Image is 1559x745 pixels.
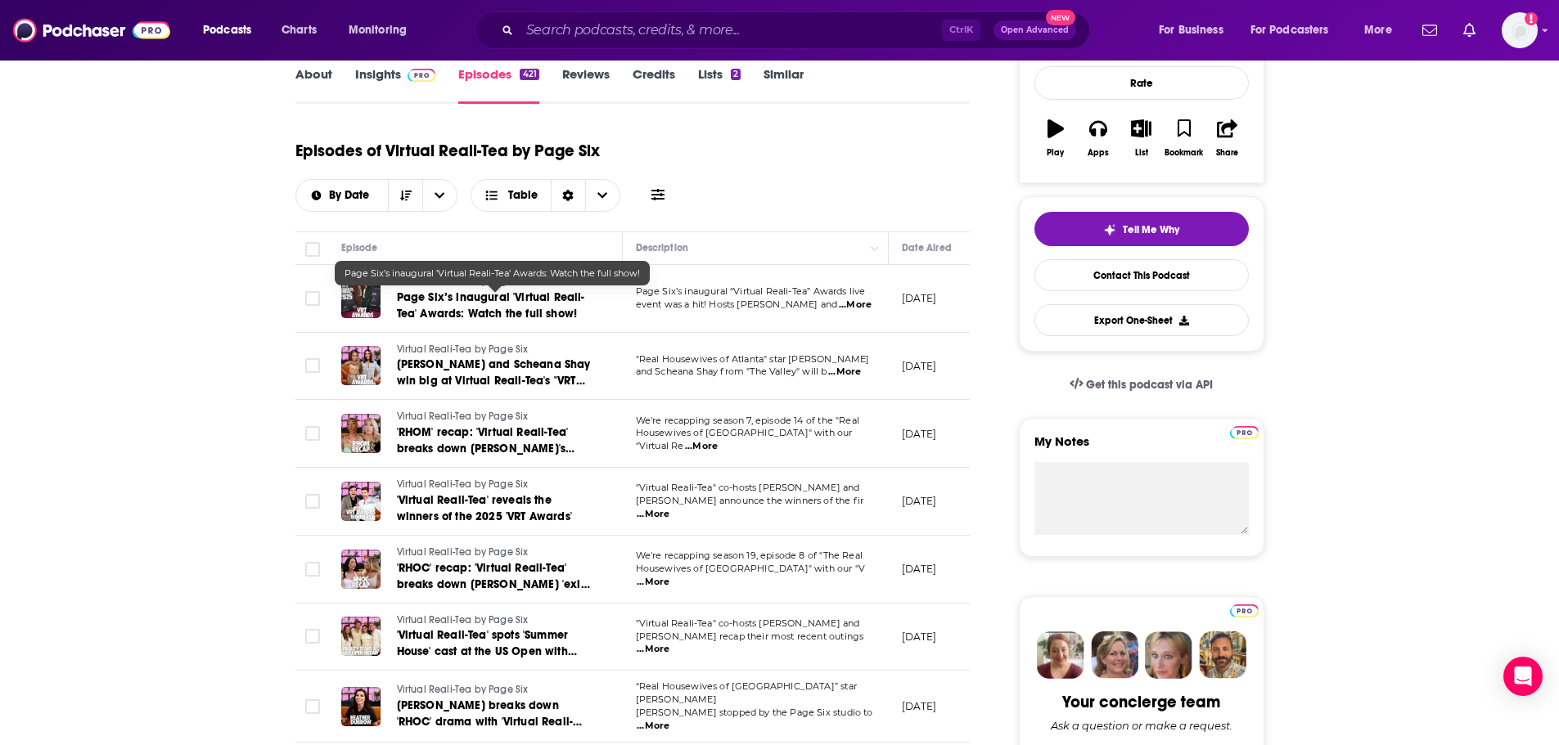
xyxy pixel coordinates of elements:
[1216,148,1238,158] div: Share
[865,239,885,258] button: Column Actions
[1165,148,1203,158] div: Bookmark
[397,289,593,322] a: Page Six’s inaugural 'Virtual Reali-Tea' Awards: Watch the full show!
[1230,604,1259,617] img: Podchaser Pro
[191,17,273,43] button: open menu
[1240,17,1353,43] button: open menu
[902,238,952,258] div: Date Aired
[305,629,320,644] span: Toggle select row
[305,494,320,509] span: Toggle select row
[305,699,320,714] span: Toggle select row
[636,550,863,561] span: We're recapping season 19, episode 8 of "The Real
[422,180,457,211] button: open menu
[1091,631,1138,679] img: Barbara Profile
[636,366,827,377] span: and Scheana Shay from "The Valley" will b
[13,15,170,46] img: Podchaser - Follow, Share and Rate Podcasts
[1159,19,1223,42] span: For Business
[636,495,864,506] span: [PERSON_NAME] announce the winners of the fir
[397,684,529,695] span: Virtual Reali-Tea by Page Six
[551,180,585,211] div: Sort Direction
[397,424,593,457] a: 'RHOM' recap: 'Virtual Reali-Tea' breaks down [PERSON_NAME]'s confrontation with [PERSON_NAME] ov...
[397,560,593,593] a: 'RHOC' recap: 'Virtual Reali-Tea' breaks down [PERSON_NAME] 'exit' after explosive lie detector test
[685,440,718,453] span: ...More
[305,291,320,306] span: Toggle select row
[902,291,937,305] p: [DATE]
[388,180,422,211] button: Sort Direction
[408,69,436,82] img: Podchaser Pro
[636,238,688,258] div: Description
[636,298,838,310] span: event was a hit! Hosts [PERSON_NAME] and
[341,238,378,258] div: Episode
[1123,223,1179,236] span: Tell Me Why
[1416,16,1444,44] a: Show notifications dropdown
[636,563,866,574] span: Housewives of [GEOGRAPHIC_DATA]" with our "V
[698,66,741,104] a: Lists2
[203,19,251,42] span: Podcasts
[1353,17,1413,43] button: open menu
[508,190,538,201] span: Table
[397,478,529,490] span: Virtual Reali-Tea by Page Six
[1057,365,1227,405] a: Get this podcast via API
[397,290,585,321] span: Page Six’s inaugural 'Virtual Reali-Tea' Awards: Watch the full show!
[839,298,872,312] span: ...More
[1230,426,1259,439] img: Podchaser Pro
[296,190,389,201] button: open menu
[397,698,593,730] a: [PERSON_NAME] breaks down 'RHOC' drama with 'Virtual Reali-Tea' — including those wild ‘roofie’ c...
[271,17,327,43] a: Charts
[1046,10,1075,25] span: New
[397,492,593,525] a: 'Virtual Reali-Tea' reveals the winners of the 2025 'VRT Awards'
[397,276,529,287] span: Virtual Reali-Tea by Page Six
[520,69,538,80] div: 421
[397,343,529,355] span: Virtual Reali-Tea by Page Six
[636,482,860,493] span: "Virtual Reali-Tea" co-hosts [PERSON_NAME] and
[1051,719,1232,732] div: Ask a question or make a request.
[1062,692,1220,712] div: Your concierge team
[1034,304,1249,336] button: Export One-Sheet
[636,680,857,705] span: “Real Housewives of [GEOGRAPHIC_DATA]” star [PERSON_NAME]
[397,411,529,422] span: Virtual Reali-Tea by Page Six
[902,699,937,713] p: [DATE]
[397,357,591,404] span: [PERSON_NAME] and Scheana Shay win big at Virtual Reali-Tea's "VRT Awards"
[355,66,436,104] a: InsightsPodchaser Pro
[1250,19,1329,42] span: For Podcasters
[1037,631,1084,679] img: Sydney Profile
[1086,378,1213,392] span: Get this podcast via API
[305,426,320,441] span: Toggle select row
[1525,12,1538,25] svg: Add a profile image
[1199,631,1246,679] img: Jon Profile
[1147,17,1244,43] button: open menu
[1230,602,1259,617] a: Pro website
[1034,433,1249,462] label: My Notes
[636,427,853,451] span: Housewives of [GEOGRAPHIC_DATA]" with our "Virtual Re
[1502,12,1538,48] button: Show profile menu
[397,545,593,560] a: Virtual Reali-Tea by Page Six
[458,66,538,104] a: Episodes421
[636,617,860,629] span: "Virtual Reali-Tea" co-hosts [PERSON_NAME] and
[1047,148,1064,158] div: Play
[1034,212,1249,246] button: tell me why sparkleTell Me Why
[637,508,669,521] span: ...More
[1034,66,1249,100] div: Rate
[994,20,1076,40] button: Open AdvancedNew
[902,562,937,576] p: [DATE]
[636,285,866,297] span: Page Six’s inaugural “Virtual Reali-Tea” Awards live
[636,415,859,426] span: We're recapping season 7, episode 14 of the "Real
[1145,631,1192,679] img: Jules Profile
[1230,424,1259,439] a: Pro website
[1135,148,1148,158] div: List
[295,141,600,161] h1: Episodes of Virtual Reali-Tea by Page Six
[295,66,332,104] a: About
[1503,657,1543,696] div: Open Intercom Messenger
[1502,12,1538,48] span: Logged in as amooers
[1163,109,1205,168] button: Bookmark
[329,190,375,201] span: By Date
[636,353,870,365] span: "Real Housewives of Atlanta" star [PERSON_NAME]
[397,425,587,488] span: 'RHOM' recap: 'Virtual Reali-Tea' breaks down [PERSON_NAME]'s confrontation with [PERSON_NAME] ov...
[397,627,593,660] a: 'Virtual Reali-Tea' spots 'Summer House' cast at the US Open with rumored newbies
[471,179,620,212] button: Choose View
[1103,223,1116,236] img: tell me why sparkle
[397,683,593,698] a: Virtual Reali-Tea by Page Six
[1034,259,1249,291] a: Contact This Podcast
[305,562,320,577] span: Toggle select row
[828,366,861,379] span: ...More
